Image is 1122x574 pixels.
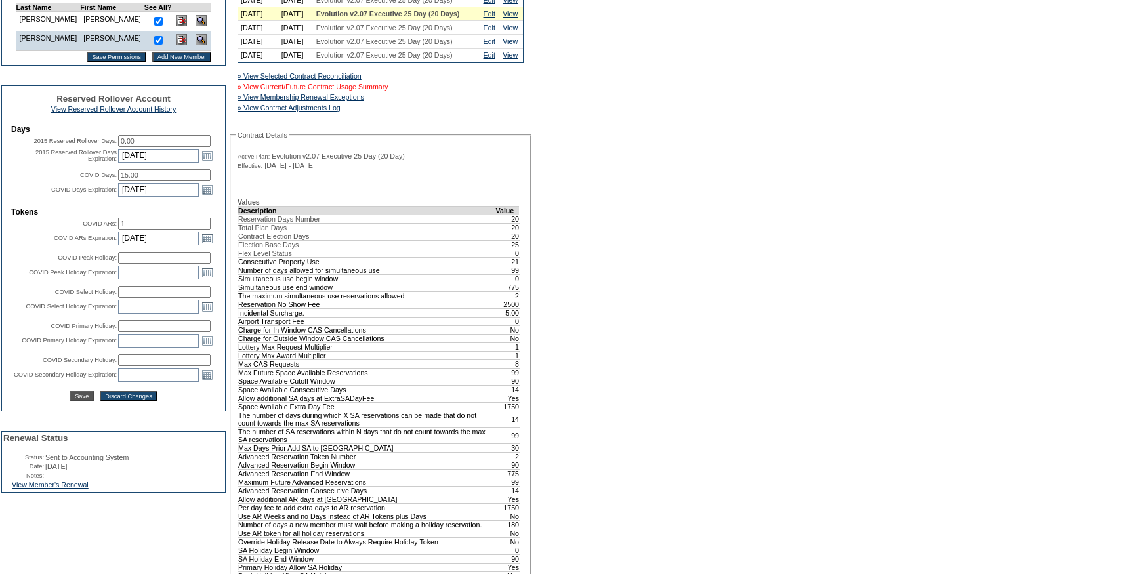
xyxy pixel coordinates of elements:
td: 1750 [495,402,520,411]
td: 20 [495,223,520,232]
td: 20 [495,232,520,240]
td: 14 [495,486,520,495]
a: Open the calendar popup. [200,367,215,382]
input: Save Permissions [87,52,146,62]
a: » View Selected Contract Reconciliation [238,72,362,80]
a: View [503,51,518,59]
td: 90 [495,554,520,563]
td: The number of SA reservations within N days that do not count towards the max SA reservations [238,427,495,443]
a: View [503,10,518,18]
td: 1750 [495,503,520,512]
td: Space Available Cutoff Window [238,377,495,385]
td: Lottery Max Request Multiplier [238,342,495,351]
td: Advanced Reservation Token Number [238,452,495,461]
img: Delete [176,15,187,26]
a: View [503,24,518,31]
td: Override Holiday Release Date to Always Require Holiday Token [238,537,495,546]
td: [DATE] [279,7,314,21]
td: 14 [495,411,520,427]
legend: Contract Details [236,131,289,139]
a: View Reserved Rollover Account History [51,105,177,113]
td: Lottery Max Award Multiplier [238,351,495,359]
label: COVID ARs Expiration: [54,235,117,241]
td: Yes [495,495,520,503]
td: 2 [495,452,520,461]
td: Charge for Outside Window CAS Cancellations [238,334,495,342]
span: Reservation Days Number [238,215,320,223]
span: [DATE] - [DATE] [264,161,315,169]
td: Consecutive Property Use [238,257,495,266]
td: 21 [495,257,520,266]
a: » View Current/Future Contract Usage Summary [238,83,388,91]
td: [DATE] [238,7,279,21]
td: [PERSON_NAME] [16,12,80,31]
td: [DATE] [279,49,314,62]
span: Election Base Days [238,241,299,249]
td: Yes [495,563,520,571]
span: Evolution v2.07 Executive 25 Day (20 Days) [316,24,453,31]
span: Total Plan Days [238,224,287,232]
td: 14 [495,385,520,394]
td: Primary Holiday Allow SA Holiday [238,563,495,571]
td: [PERSON_NAME] [80,31,144,51]
td: 2 [495,291,520,300]
td: 99 [495,368,520,377]
td: The number of days during which X SA reservations can be made that do not count towards the max S... [238,411,495,427]
td: 25 [495,240,520,249]
td: Advanced Reservation Begin Window [238,461,495,469]
label: COVID ARs: [83,220,117,227]
td: Per day fee to add extra days to AR reservation [238,503,495,512]
td: Days [11,125,216,134]
img: View Dashboard [196,15,207,26]
td: No [495,325,520,334]
label: COVID Select Holiday Expiration: [26,303,117,310]
td: SA Holiday End Window [238,554,495,563]
a: Edit [484,51,495,59]
td: Yes [495,394,520,402]
label: COVID Select Holiday: [55,289,117,295]
label: COVID Secondary Holiday Expiration: [14,371,117,378]
td: 5.00 [495,308,520,317]
span: Renewal Status [3,433,68,443]
td: 99 [495,266,520,274]
td: Use AR Weeks and no Days instead of AR Tokens plus Days [238,512,495,520]
td: Space Available Consecutive Days [238,385,495,394]
span: Evolution v2.07 Executive 25 Day (20 Days) [316,10,460,18]
td: [DATE] [279,21,314,35]
label: COVID Peak Holiday: [58,255,117,261]
td: Advanced Reservation Consecutive Days [238,486,495,495]
span: Effective: [238,162,262,170]
td: Last Name [16,3,80,12]
td: [DATE] [238,49,279,62]
span: Evolution v2.07 Executive 25 Day (20 Day) [272,152,405,160]
b: Values [238,198,260,206]
td: Max Days Prior Add SA to [GEOGRAPHIC_DATA] [238,443,495,452]
label: COVID Primary Holiday: [51,323,117,329]
td: No [495,512,520,520]
a: Open the calendar popup. [200,299,215,314]
a: Open the calendar popup. [200,231,215,245]
td: 30 [495,443,520,452]
td: Use AR token for all holiday reservations. [238,529,495,537]
td: [DATE] [279,35,314,49]
td: [PERSON_NAME] [16,31,80,51]
a: Edit [484,37,495,45]
span: Evolution v2.07 Executive 25 Day (20 Days) [316,51,453,59]
td: 0 [495,546,520,554]
td: 180 [495,520,520,529]
td: [DATE] [238,21,279,35]
button: Discard Changes [100,391,157,401]
td: No [495,334,520,342]
td: No [495,529,520,537]
a: » View Contract Adjustments Log [238,104,341,112]
td: Simultaneous use end window [238,283,495,291]
td: [PERSON_NAME] [80,12,144,31]
a: Open the calendar popup. [200,333,215,348]
a: » View Membership Renewal Exceptions [238,93,364,101]
a: Edit [484,24,495,31]
td: Incidental Surcharge. [238,308,495,317]
img: Delete [176,34,187,45]
span: Contract Election Days [238,232,309,240]
img: View Dashboard [196,34,207,45]
td: Max CAS Requests [238,359,495,368]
